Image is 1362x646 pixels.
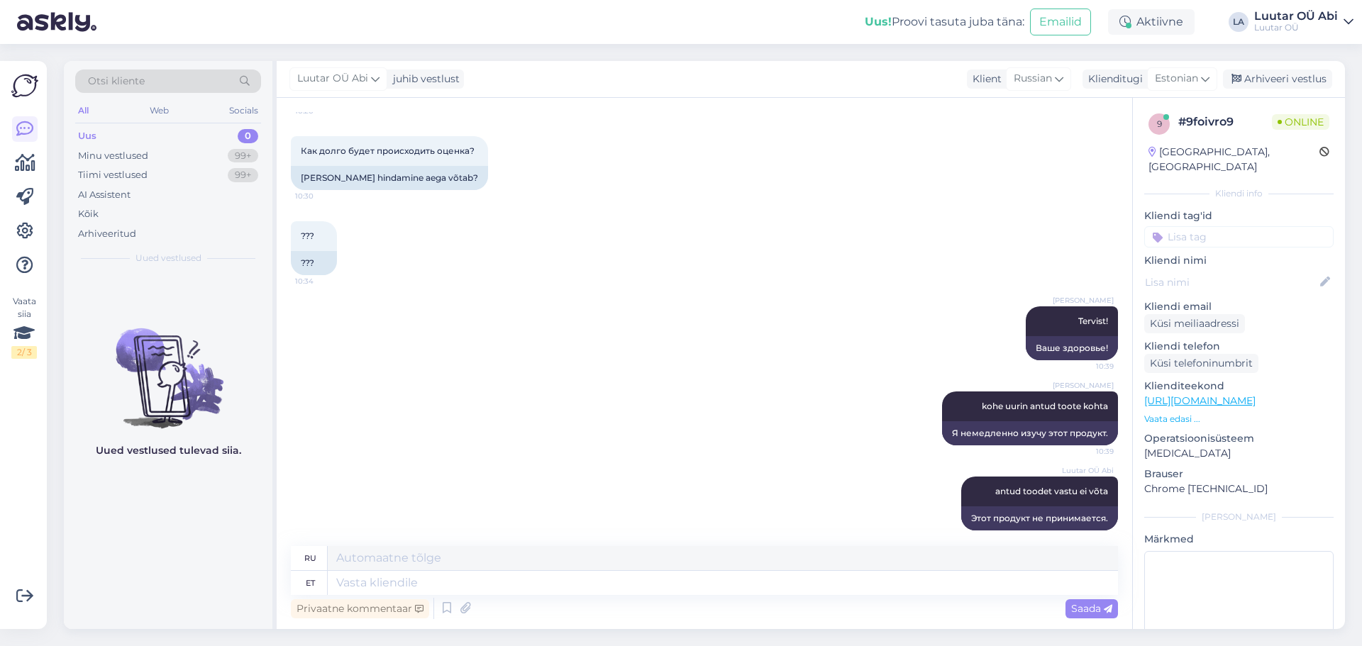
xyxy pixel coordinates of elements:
div: Minu vestlused [78,149,148,163]
div: 2 / 3 [11,346,37,359]
button: Emailid [1030,9,1091,35]
div: Klienditugi [1083,72,1143,87]
p: Brauser [1144,467,1334,481]
div: [PERSON_NAME] hindamine aega võtab? [291,166,488,190]
span: Saada [1071,602,1112,615]
div: All [75,101,92,120]
p: Kliendi email [1144,299,1334,314]
p: Kliendi nimi [1144,253,1334,268]
div: # 9foivro9 [1178,113,1272,130]
p: Kliendi telefon [1144,339,1334,354]
span: 10:39 [1061,361,1114,372]
div: Luutar OÜ [1254,22,1338,33]
div: 99+ [228,168,258,182]
div: Ваше здоровье! [1026,336,1118,360]
div: Küsi meiliaadressi [1144,314,1245,333]
span: ??? [301,230,314,241]
span: [PERSON_NAME] [1053,295,1114,306]
div: juhib vestlust [387,72,460,87]
span: Как долго будет происходить оценка? [301,145,475,156]
span: Otsi kliente [88,74,145,89]
span: Russian [1014,71,1052,87]
span: 10:40 [1061,531,1114,542]
div: Vaata siia [11,295,37,359]
div: 99+ [228,149,258,163]
div: Socials [226,101,261,120]
span: Uued vestlused [135,252,201,264]
div: ru [304,546,316,570]
div: Tiimi vestlused [78,168,148,182]
div: Arhiveeritud [78,227,136,241]
span: Online [1272,114,1329,130]
img: No chats [64,303,272,430]
div: 0 [238,129,258,143]
div: Этот продукт не принимается. [961,506,1118,530]
input: Lisa nimi [1145,274,1317,290]
span: antud toodet vastu ei võta [995,486,1108,496]
a: Luutar OÜ AbiLuutar OÜ [1254,11,1353,33]
div: Aktiivne [1108,9,1195,35]
p: Vaata edasi ... [1144,413,1334,425]
div: Luutar OÜ Abi [1254,11,1338,22]
b: Uus! [865,15,892,28]
span: Luutar OÜ Abi [297,71,368,87]
p: Chrome [TECHNICAL_ID] [1144,481,1334,496]
div: AI Assistent [78,188,131,202]
input: Lisa tag [1144,226,1334,247]
span: Luutar OÜ Abi [1061,465,1114,476]
div: Я немедленно изучу этот продукт. [942,421,1118,445]
div: ??? [291,251,337,275]
div: Privaatne kommentaar [291,599,429,618]
p: Kliendi tag'id [1144,208,1334,223]
a: [URL][DOMAIN_NAME] [1144,394,1256,407]
div: Klient [967,72,1002,87]
span: Estonian [1155,71,1198,87]
div: Küsi telefoninumbrit [1144,354,1258,373]
div: Proovi tasuta juba täna: [865,13,1024,30]
div: et [306,571,315,595]
p: Klienditeekond [1144,379,1334,394]
div: Uus [78,129,96,143]
span: kohe uurin antud toote kohta [982,401,1108,411]
span: Tervist! [1078,316,1108,326]
span: [PERSON_NAME] [1053,380,1114,391]
div: Kõik [78,207,99,221]
div: Web [147,101,172,120]
div: Arhiveeri vestlus [1223,69,1332,89]
p: Märkmed [1144,532,1334,547]
span: 10:30 [295,191,348,201]
div: LA [1229,12,1248,32]
p: Uued vestlused tulevad siia. [96,443,241,458]
span: 10:34 [295,276,348,286]
p: [MEDICAL_DATA] [1144,446,1334,461]
p: Operatsioonisüsteem [1144,431,1334,446]
span: 10:39 [1061,446,1114,457]
div: [PERSON_NAME] [1144,511,1334,523]
img: Askly Logo [11,72,38,99]
div: Kliendi info [1144,187,1334,200]
span: 9 [1157,118,1162,129]
div: [GEOGRAPHIC_DATA], [GEOGRAPHIC_DATA] [1148,145,1319,174]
